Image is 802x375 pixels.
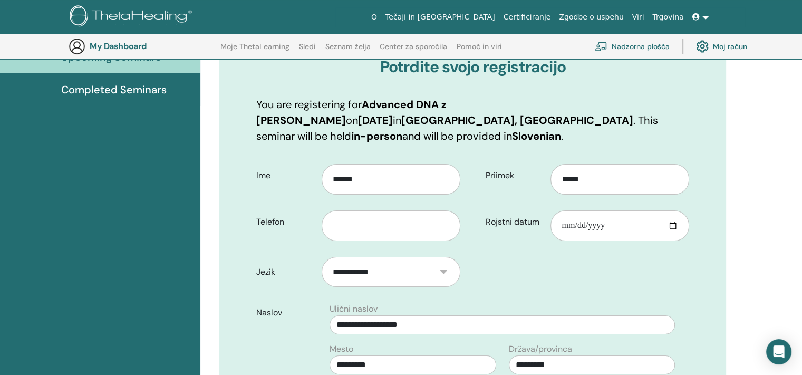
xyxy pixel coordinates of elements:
a: Pomoč in viri [457,42,502,59]
a: Sledi [299,42,316,59]
span: Completed Seminars [61,82,167,98]
img: cog.svg [696,37,709,55]
img: chalkboard-teacher.svg [595,42,607,51]
label: Priimek [478,166,551,186]
a: Seznam želja [325,42,371,59]
b: [DATE] [358,113,393,127]
b: Advanced DNA z [PERSON_NAME] [256,98,447,127]
a: Moj račun [696,35,747,58]
img: generic-user-icon.jpg [69,38,85,55]
a: Viri [628,7,649,27]
a: O [367,7,381,27]
a: Certificiranje [499,7,555,27]
h3: My Dashboard [90,41,195,51]
label: Naslov [248,303,323,323]
label: Država/provinca [509,343,572,355]
label: Ulični naslov [330,303,378,315]
a: Center za sporočila [380,42,447,59]
h3: Potrdite svojo registracijo [256,57,689,76]
label: Telefon [248,212,322,232]
p: You are registering for on in . This seminar will be held and will be provided in . [256,97,689,144]
a: Tečaji in [GEOGRAPHIC_DATA] [381,7,499,27]
label: Jezik [248,262,322,282]
b: Slovenian [512,129,561,143]
a: Trgovina [648,7,688,27]
b: in-person [351,129,402,143]
label: Rojstni datum [478,212,551,232]
label: Mesto [330,343,353,355]
label: Ime [248,166,322,186]
div: Open Intercom Messenger [766,339,791,364]
a: Moje ThetaLearning [220,42,289,59]
img: logo.png [70,5,196,29]
a: Zgodbe o uspehu [555,7,627,27]
b: [GEOGRAPHIC_DATA], [GEOGRAPHIC_DATA] [401,113,633,127]
a: Nadzorna plošča [595,35,670,58]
